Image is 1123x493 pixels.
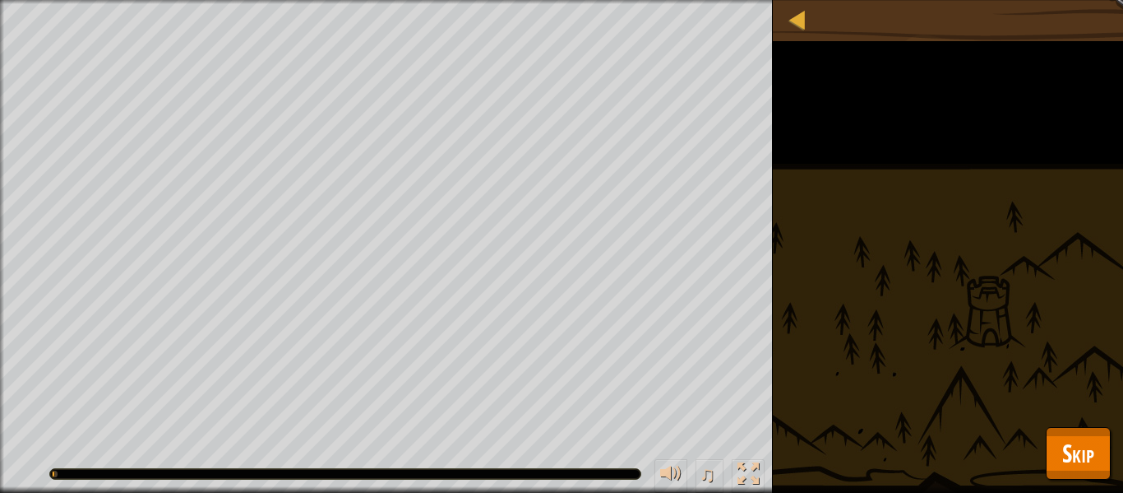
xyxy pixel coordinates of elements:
[699,462,715,486] span: ♫
[732,459,765,493] button: Toggle fullscreen
[1046,427,1111,480] button: Skip
[1062,436,1094,470] span: Skip
[654,459,687,493] button: Adjust volume
[696,459,723,493] button: ♫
